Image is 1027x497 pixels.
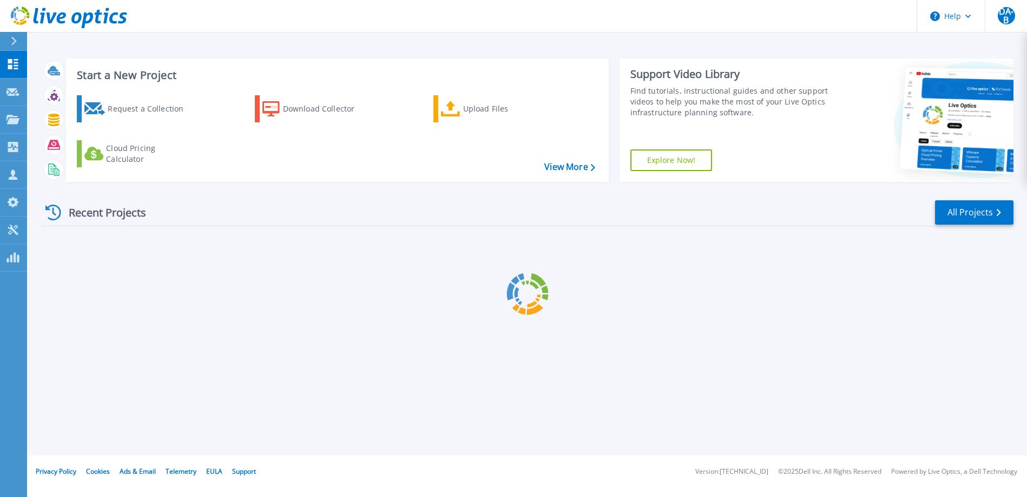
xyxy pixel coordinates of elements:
a: EULA [206,467,222,476]
li: Version: [TECHNICAL_ID] [695,468,768,475]
div: Upload Files [463,98,550,120]
li: Powered by Live Optics, a Dell Technology [891,468,1017,475]
a: Cloud Pricing Calculator [77,140,198,167]
a: Cookies [86,467,110,476]
div: Request a Collection [108,98,194,120]
a: Privacy Policy [36,467,76,476]
span: DA-B [998,7,1015,24]
a: Download Collector [255,95,376,122]
a: Ads & Email [120,467,156,476]
div: Find tutorials, instructional guides and other support videos to help you make the most of your L... [630,86,831,118]
div: Cloud Pricing Calculator [106,143,193,165]
a: Support [232,467,256,476]
div: Recent Projects [42,199,161,226]
a: Request a Collection [77,95,198,122]
a: View More [544,162,595,172]
a: Explore Now! [630,149,713,171]
a: Telemetry [166,467,196,476]
div: Download Collector [283,98,370,120]
li: © 2025 Dell Inc. All Rights Reserved [778,468,881,475]
h3: Start a New Project [77,69,595,81]
div: Support Video Library [630,67,831,81]
a: Upload Files [433,95,554,122]
a: All Projects [935,200,1013,225]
